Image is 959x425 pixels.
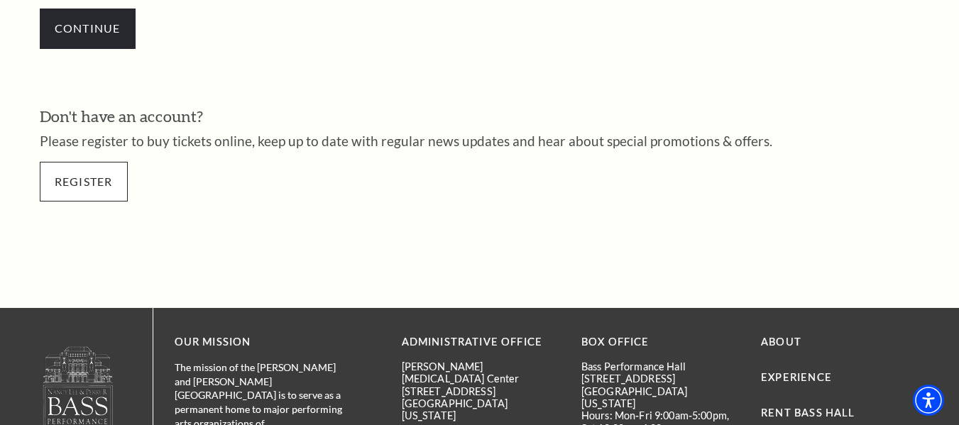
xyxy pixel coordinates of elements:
p: Please register to buy tickets online, keep up to date with regular news updates and hear about s... [40,134,920,148]
p: [STREET_ADDRESS] [402,385,560,397]
p: BOX OFFICE [581,333,740,351]
p: [GEOGRAPHIC_DATA][US_STATE] [402,397,560,422]
a: Rent Bass Hall [761,407,855,419]
p: [GEOGRAPHIC_DATA][US_STATE] [581,385,740,410]
p: [PERSON_NAME][MEDICAL_DATA] Center [402,360,560,385]
p: Administrative Office [402,333,560,351]
a: Register [40,162,128,202]
input: Continue [40,9,136,48]
p: [STREET_ADDRESS] [581,372,740,385]
a: About [761,336,801,348]
div: Accessibility Menu [913,385,944,416]
p: Bass Performance Hall [581,360,740,372]
a: Experience [761,371,832,383]
p: OUR MISSION [175,333,352,351]
h3: Don't have an account? [40,106,920,128]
